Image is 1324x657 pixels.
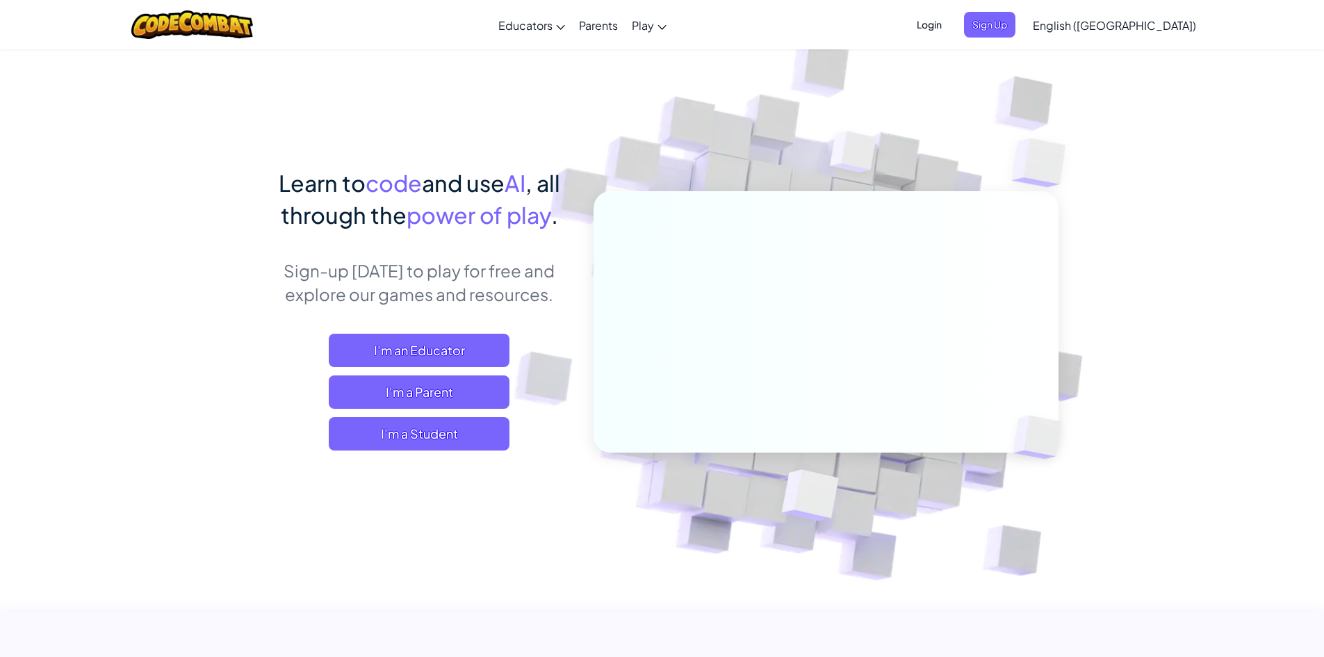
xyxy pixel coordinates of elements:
[505,169,525,197] span: AI
[964,12,1015,38] button: Sign Up
[632,18,654,33] span: Play
[990,387,1094,488] img: Overlap cubes
[329,417,509,451] button: I'm a Student
[908,12,950,38] button: Login
[1026,6,1203,44] a: English ([GEOGRAPHIC_DATA])
[407,201,551,229] span: power of play
[551,201,558,229] span: .
[329,375,509,409] a: I'm a Parent
[747,440,872,555] img: Overlap cubes
[422,169,505,197] span: and use
[279,169,366,197] span: Learn to
[131,10,253,39] img: CodeCombat logo
[491,6,572,44] a: Educators
[266,259,573,306] p: Sign-up [DATE] to play for free and explore our games and resources.
[498,18,553,33] span: Educators
[1033,18,1196,33] span: English ([GEOGRAPHIC_DATA])
[572,6,625,44] a: Parents
[984,104,1104,222] img: Overlap cubes
[625,6,673,44] a: Play
[366,169,422,197] span: code
[329,334,509,367] a: I'm an Educator
[803,104,904,207] img: Overlap cubes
